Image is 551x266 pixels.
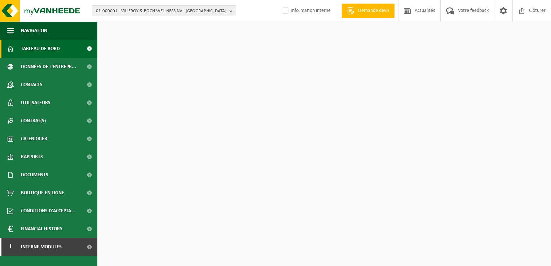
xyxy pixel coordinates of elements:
span: Contrat(s) [21,112,46,130]
span: 01-000001 - VILLEROY & BOCH WELLNESS NV - [GEOGRAPHIC_DATA] [96,6,226,17]
span: Interne modules [21,238,62,256]
span: Conditions d'accepta... [21,202,75,220]
span: Financial History [21,220,62,238]
span: Navigation [21,22,47,40]
span: Utilisateurs [21,94,50,112]
span: Tableau de bord [21,40,60,58]
span: Contacts [21,76,43,94]
span: Demande devis [356,7,391,14]
span: Rapports [21,148,43,166]
span: Boutique en ligne [21,184,64,202]
button: 01-000001 - VILLEROY & BOCH WELLNESS NV - [GEOGRAPHIC_DATA] [92,5,236,16]
span: Données de l'entrepr... [21,58,76,76]
span: I [7,238,14,256]
span: Documents [21,166,48,184]
a: Demande devis [341,4,394,18]
span: Calendrier [21,130,47,148]
label: Information interne [281,5,331,16]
